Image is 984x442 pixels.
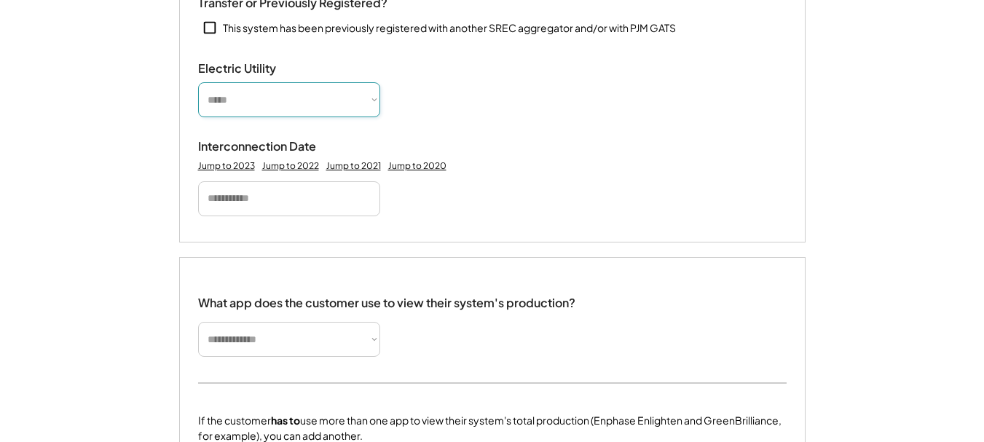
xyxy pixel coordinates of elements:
[223,21,676,36] div: This system has been previously registered with another SREC aggregator and/or with PJM GATS
[198,280,575,312] div: What app does the customer use to view their system's production?
[198,61,344,76] div: Electric Utility
[271,414,300,427] strong: has to
[326,160,381,172] div: Jump to 2021
[262,160,319,172] div: Jump to 2022
[198,139,344,154] div: Interconnection Date
[198,160,255,172] div: Jump to 2023
[388,160,446,172] div: Jump to 2020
